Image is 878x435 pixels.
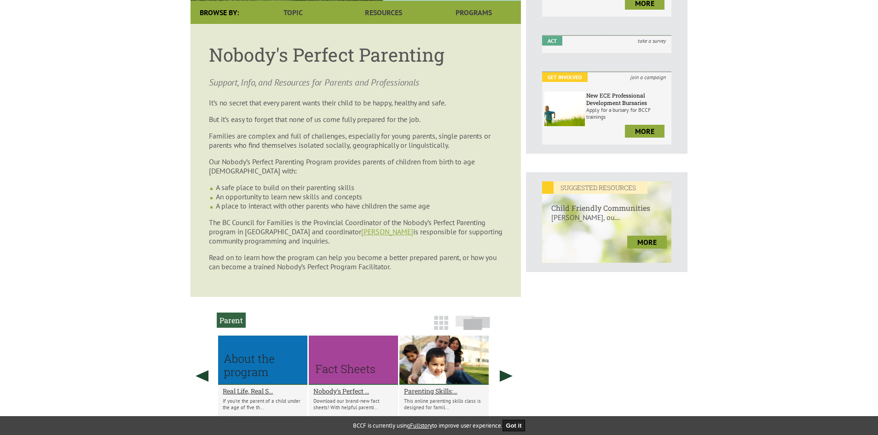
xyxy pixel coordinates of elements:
[361,227,413,236] a: [PERSON_NAME]
[431,320,451,335] a: Grid View
[248,1,338,24] a: Topic
[313,398,393,411] p: Download our brand-new fact sheets! With helpful parenti...
[209,42,503,67] h1: Nobody's Perfect Parenting
[456,315,490,330] img: slide-icon.png
[586,106,669,120] p: Apply for a bursary for BCCF trainings
[542,72,588,82] em: Get Involved
[627,236,667,249] a: more
[399,336,489,419] li: Parenting Skills: 0-5
[209,218,503,245] p: The BC Council for Families is the Provincial Coordinator of the Nobody’s Perfect Parenting progr...
[586,92,669,106] h6: New ECE Professional Development Bursaries
[191,1,248,24] div: Browse By:
[313,387,393,395] a: Nobody's Perfect ...
[209,98,503,107] p: It’s no secret that every parent wants their child to be happy, healthy and safe.
[223,398,303,411] p: If you’re the parent of a child under the age of five th...
[503,420,526,431] button: Got it
[216,192,503,201] li: An opportunity to learn new skills and concepts
[218,336,307,419] li: Real Life, Real Support for Positive Parenting
[542,213,671,231] p: [PERSON_NAME], ou...
[209,131,503,150] p: Families are complex and full of challenges, especially for young parents, single parents or pare...
[338,1,428,24] a: Resources
[309,336,398,419] li: Nobody's Perfect Fact Sheets
[429,1,519,24] a: Programs
[209,115,503,124] p: But it’s easy to forget that none of us come fully prepared for the job.
[542,36,562,46] em: Act
[453,320,493,335] a: Slide View
[542,194,671,213] h6: Child Friendly Communities
[209,253,503,271] p: Read on to learn how the program can help you become a better prepared parent, or how you can bec...
[410,422,432,429] a: Fullstory
[216,183,503,192] li: A safe place to build on their parenting skills
[223,387,303,395] a: Real Life, Real S...
[542,181,647,194] em: SUGGESTED RESOURCES
[404,387,484,395] a: Parenting Skills:...
[625,125,664,138] a: more
[209,157,503,175] p: Our Nobody’s Perfect Parenting Program provides parents of children from birth to age [DEMOGRAPHI...
[404,398,484,411] p: This online parenting skills class is designed for famil...
[632,36,671,46] i: take a survey
[209,76,503,89] p: Support, Info, and Resources for Parents and Professionals
[216,201,503,210] li: A place to interact with other parents who have children the same age
[625,72,671,82] i: join a campaign
[434,316,448,330] img: grid-icon.png
[217,313,246,328] h2: Parent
